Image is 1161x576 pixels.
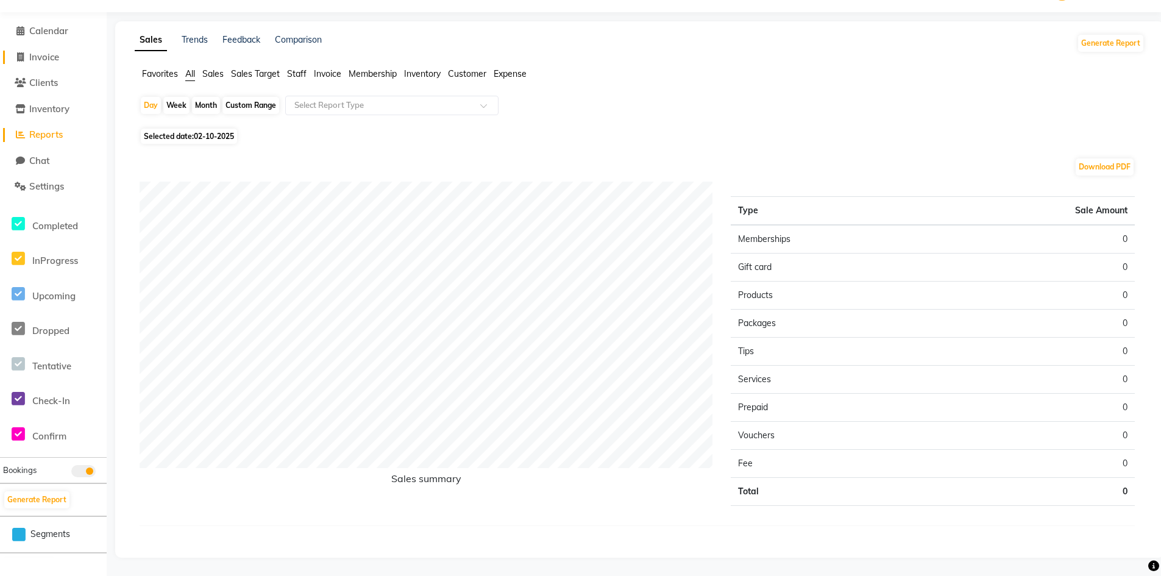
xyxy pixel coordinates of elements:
h6: Sales summary [140,473,712,489]
a: Trends [182,34,208,45]
span: Segments [30,528,70,541]
div: Week [163,97,190,114]
span: Selected date: [141,129,237,144]
td: 0 [933,450,1135,478]
span: Sales Target [231,68,280,79]
td: 0 [933,478,1135,506]
span: Tentative [32,360,71,372]
span: InProgress [32,255,78,266]
span: Reports [29,129,63,140]
span: Invoice [29,51,59,63]
span: All [185,68,195,79]
span: Upcoming [32,290,76,302]
span: Clients [29,77,58,88]
button: Generate Report [1078,35,1143,52]
div: Custom Range [222,97,279,114]
td: Packages [731,310,932,338]
td: 0 [933,366,1135,394]
td: Vouchers [731,422,932,450]
td: 0 [933,254,1135,282]
span: Calendar [29,25,68,37]
td: 0 [933,225,1135,254]
span: Expense [494,68,527,79]
span: Sales [202,68,224,79]
span: Confirm [32,430,66,442]
td: Gift card [731,254,932,282]
span: Membership [349,68,397,79]
a: Comparison [275,34,322,45]
a: Inventory [3,102,104,116]
div: Month [192,97,220,114]
a: Clients [3,76,104,90]
span: Invoice [314,68,341,79]
td: Tips [731,338,932,366]
td: 0 [933,310,1135,338]
a: Chat [3,154,104,168]
span: Check-In [32,395,70,407]
td: Products [731,282,932,310]
span: Bookings [3,465,37,475]
span: Inventory [29,103,69,115]
span: Completed [32,220,78,232]
span: Dropped [32,325,69,336]
th: Sale Amount [933,197,1135,226]
td: Total [731,478,932,506]
td: Services [731,366,932,394]
span: Settings [29,180,64,192]
button: Download PDF [1076,158,1134,176]
td: Prepaid [731,394,932,422]
td: 0 [933,338,1135,366]
a: Invoice [3,51,104,65]
div: Day [141,97,161,114]
button: Generate Report [4,491,69,508]
span: Chat [29,155,49,166]
a: Calendar [3,24,104,38]
td: 0 [933,282,1135,310]
span: Favorites [142,68,178,79]
a: Reports [3,128,104,142]
td: 0 [933,422,1135,450]
td: 0 [933,394,1135,422]
span: 02-10-2025 [194,132,234,141]
a: Feedback [222,34,260,45]
a: Sales [135,29,167,51]
span: Staff [287,68,307,79]
td: Memberships [731,225,932,254]
span: Customer [448,68,486,79]
a: Settings [3,180,104,194]
td: Fee [731,450,932,478]
th: Type [731,197,932,226]
span: Inventory [404,68,441,79]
